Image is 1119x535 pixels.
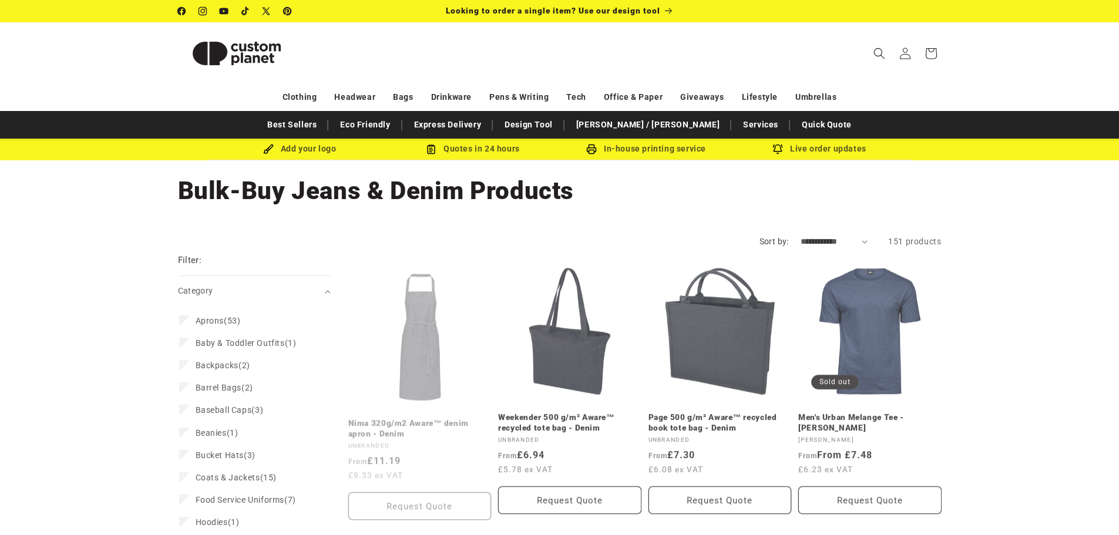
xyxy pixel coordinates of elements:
[772,144,783,154] img: Order updates
[499,115,559,135] a: Design Tool
[263,144,274,154] img: Brush Icon
[178,27,295,80] img: Custom Planet
[498,484,641,512] button: Request Quote
[408,115,488,135] a: Express Delivery
[604,87,663,107] a: Office & Paper
[196,361,238,370] span: Backpacks
[196,495,285,504] span: Food Service Uniforms
[796,115,858,135] a: Quick Quote
[196,316,224,325] span: Aprons
[196,517,240,527] span: (1)
[498,410,641,430] a: Weekender 500 g/m² Aware™ recycled tote bag - Denim
[178,276,331,306] summary: Category (0 selected)
[196,405,264,415] span: (3)
[680,87,724,107] a: Giveaways
[196,494,296,505] span: (7)
[196,338,297,348] span: (1)
[178,286,213,295] span: Category
[196,383,242,392] span: Barrel Bags
[387,142,560,156] div: Quotes in 24 hours
[196,450,256,460] span: (3)
[760,237,789,246] label: Sort by:
[348,410,492,430] a: Nima 320g/m2 Aware™ denim apron - Denim
[196,472,277,483] span: (15)
[196,428,227,438] span: Beanies
[798,410,942,430] a: Men's Urban Melange Tee - [PERSON_NAME]
[173,22,300,84] a: Custom Planet
[196,450,244,460] span: Bucket Hats
[795,87,836,107] a: Umbrellas
[196,315,241,326] span: (53)
[648,484,792,512] button: Request Quote
[334,115,396,135] a: Eco Friendly
[798,484,942,512] button: Request Quote
[648,410,792,430] a: Page 500 g/m² Aware™ recycled book tote bag - Denim
[866,41,892,66] summary: Search
[570,115,725,135] a: [PERSON_NAME] / [PERSON_NAME]
[586,144,597,154] img: In-house printing
[446,6,660,15] span: Looking to order a single item? Use our design tool
[560,142,733,156] div: In-house printing service
[733,142,906,156] div: Live order updates
[566,87,586,107] a: Tech
[196,338,285,348] span: Baby & Toddler Outfits
[489,87,549,107] a: Pens & Writing
[742,87,778,107] a: Lifestyle
[196,360,250,371] span: (2)
[196,405,252,415] span: Baseball Caps
[196,517,228,527] span: Hoodies
[178,254,202,267] h2: Filter:
[213,142,387,156] div: Add your logo
[393,87,413,107] a: Bags
[196,382,253,393] span: (2)
[334,87,375,107] a: Headwear
[348,484,492,512] button: Request Quote
[426,144,436,154] img: Order Updates Icon
[283,87,317,107] a: Clothing
[888,237,941,246] span: 151 products
[196,428,238,438] span: (1)
[178,175,942,207] h1: Bulk-Buy Jeans & Denim Products
[737,115,784,135] a: Services
[261,115,322,135] a: Best Sellers
[196,473,260,482] span: Coats & Jackets
[431,87,472,107] a: Drinkware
